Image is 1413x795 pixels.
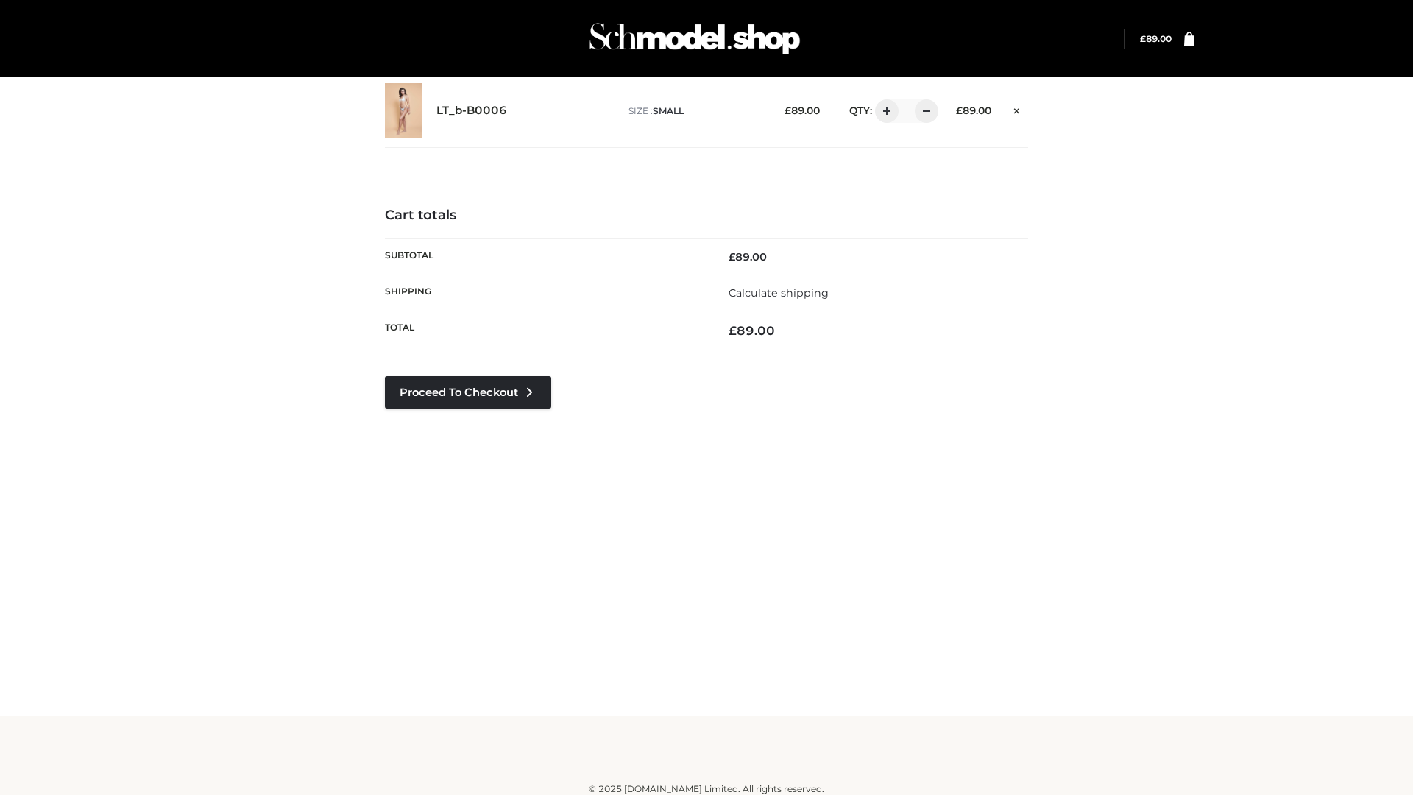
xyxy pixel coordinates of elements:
th: Total [385,311,706,350]
bdi: 89.00 [956,105,991,116]
bdi: 89.00 [729,250,767,264]
span: £ [1140,33,1146,44]
a: Proceed to Checkout [385,376,551,409]
a: LT_b-B0006 [436,104,507,118]
a: Calculate shipping [729,286,829,300]
div: QTY: [835,99,933,123]
img: Schmodel Admin 964 [584,10,805,68]
span: £ [729,250,735,264]
th: Subtotal [385,239,706,275]
a: £89.00 [1140,33,1172,44]
th: Shipping [385,275,706,311]
span: SMALL [653,105,684,116]
span: £ [956,105,963,116]
bdi: 89.00 [729,323,775,338]
p: size : [628,105,762,118]
a: Remove this item [1006,99,1028,119]
bdi: 89.00 [1140,33,1172,44]
span: £ [785,105,791,116]
bdi: 89.00 [785,105,820,116]
span: £ [729,323,737,338]
h4: Cart totals [385,208,1028,224]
